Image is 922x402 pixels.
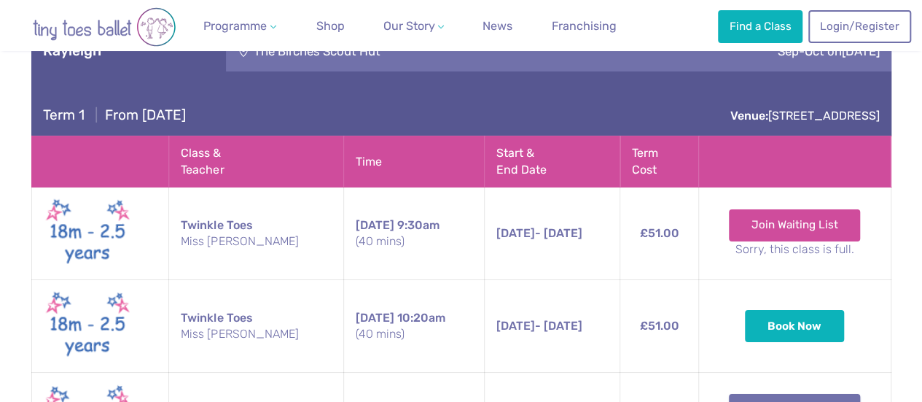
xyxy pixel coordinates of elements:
a: Find a Class [718,10,802,42]
span: Franchising [552,19,617,33]
span: | [88,107,105,123]
span: Programme [203,19,267,33]
span: [DATE] [496,226,535,240]
h4: From [DATE] [43,107,186,124]
span: [DATE] [356,311,394,325]
h3: Rayleigh [43,42,214,60]
td: 10:20am [343,280,484,373]
th: Start & End Date [484,136,620,188]
div: Sep-Oct on [606,31,891,71]
img: Twinkle toes New (May 2025) [44,196,131,271]
small: (40 mins) [356,326,472,342]
a: Venue:[STREET_ADDRESS] [730,109,880,123]
span: Term 1 [43,107,85,123]
span: News [483,19,512,33]
button: Book Now [745,310,844,342]
td: £51.00 [620,280,698,373]
strong: Venue: [730,109,768,123]
td: Twinkle Toes [169,188,344,280]
th: Term Cost [620,136,698,188]
a: Our Story [377,12,450,41]
small: Miss [PERSON_NAME] [181,233,332,250]
span: Shop [316,19,345,33]
span: - [DATE] [496,226,582,240]
td: Twinkle Toes [169,280,344,373]
img: tiny toes ballet [17,7,192,47]
small: Sorry, this class is full. [711,241,879,258]
span: [DATE] [842,44,880,58]
a: Franchising [546,12,622,41]
a: Login/Register [808,10,910,42]
a: Shop [310,12,351,41]
small: (40 mins) [356,233,472,250]
small: Miss [PERSON_NAME] [181,326,332,342]
a: Programme [198,12,282,41]
span: [DATE] [496,319,535,333]
th: Class & Teacher [169,136,344,188]
span: Our Story [383,19,434,33]
span: [DATE] [356,218,394,232]
img: Twinkle toes New (May 2025) [44,289,131,363]
td: 9:30am [343,188,484,280]
th: Time [343,136,484,188]
td: £51.00 [620,188,698,280]
span: - [DATE] [496,319,582,333]
a: Join Waiting List [729,209,861,241]
a: News [477,12,518,41]
div: The Birches Scout Hut [226,31,606,71]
